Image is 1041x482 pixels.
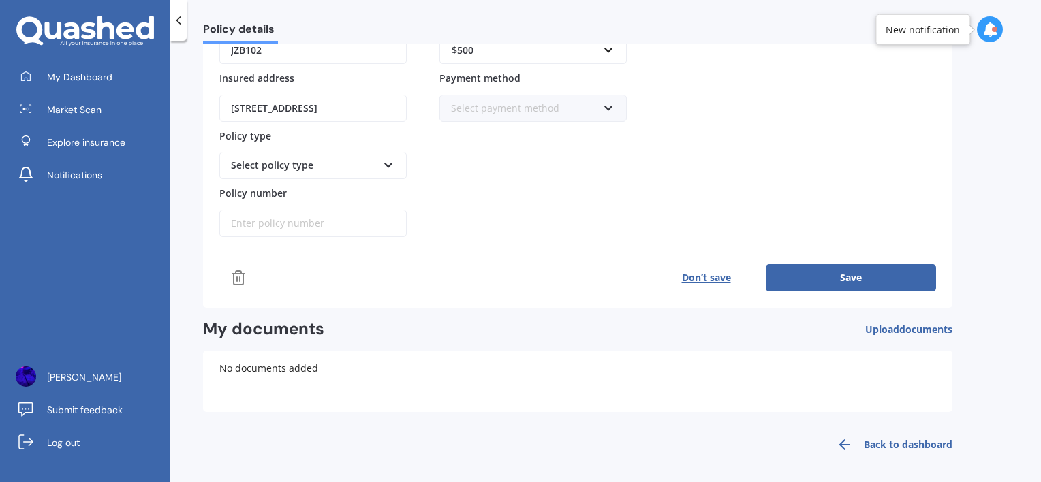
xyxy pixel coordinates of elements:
[16,366,36,387] img: picture
[452,43,598,58] div: $500
[10,429,170,456] a: Log out
[219,95,407,122] input: Enter address
[647,264,766,291] button: Don’t save
[886,22,960,36] div: New notification
[219,187,287,199] span: Policy number
[10,364,170,391] a: [PERSON_NAME]
[47,403,123,417] span: Submit feedback
[451,101,597,116] div: Select payment method
[47,135,125,149] span: Explore insurance
[47,103,102,116] span: Market Scan
[10,96,170,123] a: Market Scan
[47,436,80,449] span: Log out
[10,129,170,156] a: Explore insurance
[203,22,278,41] span: Policy details
[219,71,294,84] span: Insured address
[865,319,952,340] button: Uploaddocuments
[865,324,952,335] span: Upload
[203,319,324,340] h2: My documents
[219,129,271,142] span: Policy type
[231,158,377,173] div: Select policy type
[203,351,952,412] div: No documents added
[47,370,121,384] span: [PERSON_NAME]
[10,396,170,423] a: Submit feedback
[439,71,520,84] span: Payment method
[766,264,936,291] button: Save
[219,37,407,64] input: Enter plate number
[47,70,112,84] span: My Dashboard
[899,323,952,336] span: documents
[47,168,102,182] span: Notifications
[10,161,170,189] a: Notifications
[219,210,407,237] input: Enter policy number
[828,428,952,461] a: Back to dashboard
[10,63,170,91] a: My Dashboard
